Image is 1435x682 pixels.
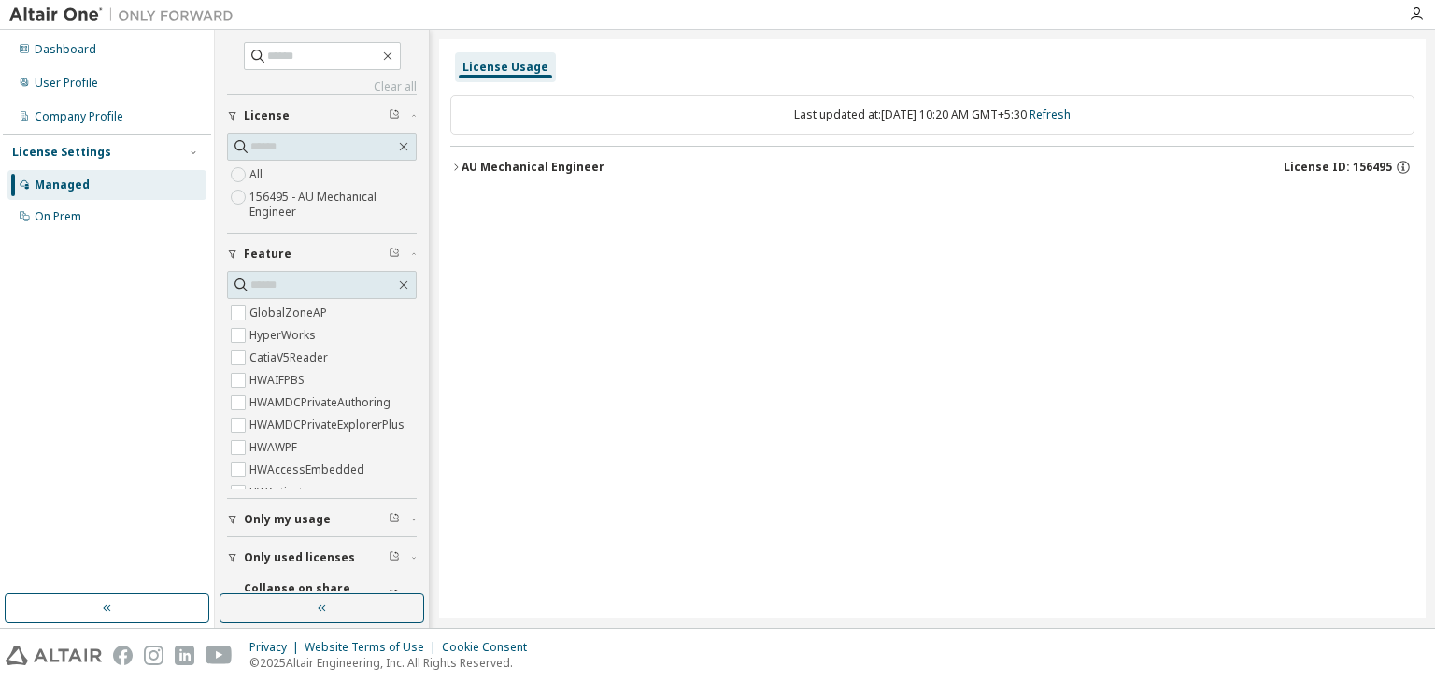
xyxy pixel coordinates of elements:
[249,369,308,391] label: HWAIFPBS
[389,108,400,123] span: Clear filter
[442,640,538,655] div: Cookie Consent
[227,499,417,540] button: Only my usage
[249,302,331,324] label: GlobalZoneAP
[249,347,332,369] label: CatiaV5Reader
[35,209,81,224] div: On Prem
[462,60,548,75] div: License Usage
[227,537,417,578] button: Only used licenses
[9,6,243,24] img: Altair One
[1030,107,1071,122] a: Refresh
[35,76,98,91] div: User Profile
[249,436,301,459] label: HWAWPF
[389,589,400,604] span: Clear filter
[249,640,305,655] div: Privacy
[249,324,320,347] label: HyperWorks
[227,234,417,275] button: Feature
[244,247,291,262] span: Feature
[12,145,111,160] div: License Settings
[249,414,408,436] label: HWAMDCPrivateExplorerPlus
[389,512,400,527] span: Clear filter
[249,481,313,504] label: HWActivate
[35,109,123,124] div: Company Profile
[462,160,604,175] div: AU Mechanical Engineer
[450,95,1414,135] div: Last updated at: [DATE] 10:20 AM GMT+5:30
[175,646,194,665] img: linkedin.svg
[244,581,389,611] span: Collapse on share string
[244,108,290,123] span: License
[244,512,331,527] span: Only my usage
[249,163,266,186] label: All
[35,178,90,192] div: Managed
[244,550,355,565] span: Only used licenses
[249,459,368,481] label: HWAccessEmbedded
[227,95,417,136] button: License
[113,646,133,665] img: facebook.svg
[144,646,163,665] img: instagram.svg
[1284,160,1392,175] span: License ID: 156495
[305,640,442,655] div: Website Terms of Use
[389,550,400,565] span: Clear filter
[227,79,417,94] a: Clear all
[35,42,96,57] div: Dashboard
[389,247,400,262] span: Clear filter
[6,646,102,665] img: altair_logo.svg
[206,646,233,665] img: youtube.svg
[249,391,394,414] label: HWAMDCPrivateAuthoring
[249,186,417,223] label: 156495 - AU Mechanical Engineer
[249,655,538,671] p: © 2025 Altair Engineering, Inc. All Rights Reserved.
[450,147,1414,188] button: AU Mechanical EngineerLicense ID: 156495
